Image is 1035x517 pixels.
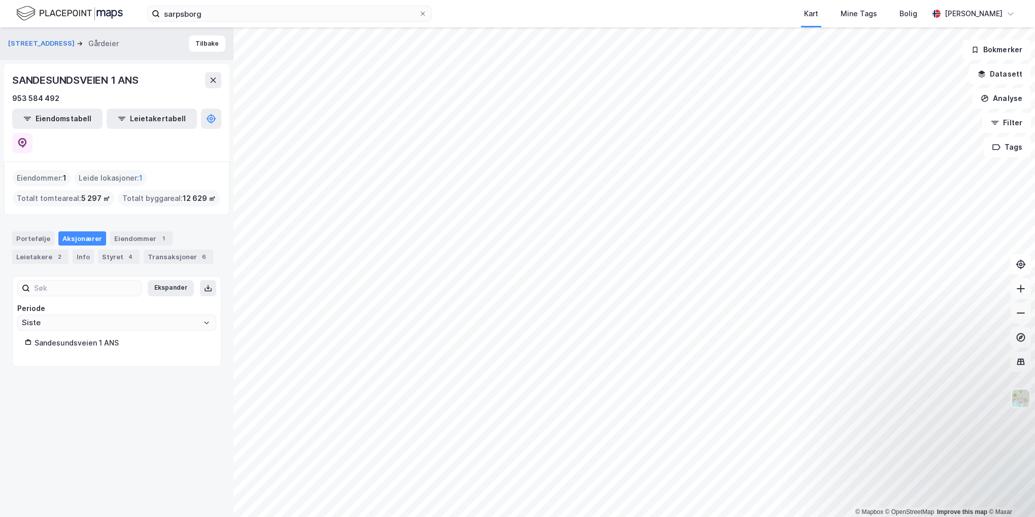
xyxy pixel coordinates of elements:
div: Eiendommer : [13,170,71,186]
div: Bolig [899,8,917,20]
button: Tags [984,137,1031,157]
input: Søk [30,281,141,296]
div: Portefølje [12,231,54,246]
button: [STREET_ADDRESS] [8,39,77,49]
div: Sandesundsveien 1 ANS [35,337,209,349]
div: Aksjonærer [58,231,106,246]
div: Totalt tomteareal : [13,190,114,206]
span: 5 297 ㎡ [81,192,110,204]
div: Transaksjoner [144,250,213,264]
a: Mapbox [855,508,883,515]
div: Kart [804,8,818,20]
input: ClearOpen [18,315,216,330]
button: Open [203,319,211,327]
div: SANDESUNDSVEIEN 1 ANS [12,72,141,88]
div: 2 [54,252,64,262]
div: Leietakere [12,250,69,264]
div: 953 584 492 [12,92,59,105]
span: 1 [63,172,66,184]
img: Z [1011,389,1030,408]
button: Eiendomstabell [12,109,103,129]
div: Periode [17,302,216,315]
div: 4 [125,252,136,262]
button: Leietakertabell [107,109,197,129]
button: Ekspander [148,280,194,296]
div: [PERSON_NAME] [945,8,1003,20]
div: Eiendommer [110,231,173,246]
div: 6 [199,252,209,262]
input: Søk på adresse, matrikkel, gårdeiere, leietakere eller personer [160,6,419,21]
a: Improve this map [937,508,987,515]
button: Analyse [972,88,1031,109]
a: OpenStreetMap [885,508,934,515]
div: Styret [98,250,140,264]
div: Mine Tags [841,8,877,20]
div: Leide lokasjoner : [75,170,147,186]
div: Gårdeier [88,38,119,50]
span: 1 [139,172,143,184]
div: Info [73,250,94,264]
button: Tilbake [189,36,225,52]
img: logo.f888ab2527a4732fd821a326f86c7f29.svg [16,5,123,22]
button: Filter [982,113,1031,133]
div: Totalt byggareal : [118,190,220,206]
span: 12 629 ㎡ [183,192,216,204]
button: Bokmerker [962,40,1031,60]
button: Datasett [969,64,1031,84]
div: 1 [158,233,169,244]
